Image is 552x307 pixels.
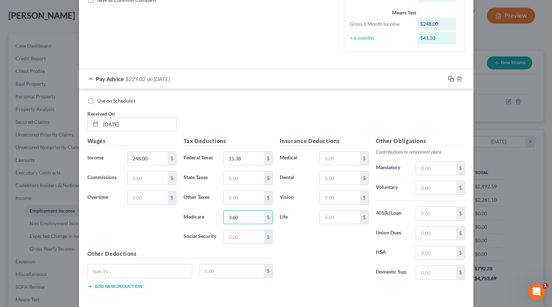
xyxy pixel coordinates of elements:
[456,207,465,220] div: $
[360,191,368,204] div: $
[128,152,167,165] input: 0.00
[168,191,176,204] div: $
[180,151,220,165] label: Federal Taxes
[376,137,465,146] h5: Other Obligations
[224,171,263,185] input: 0.00
[456,266,465,279] div: $
[88,264,192,278] input: Specify...
[416,207,456,220] input: 0.00
[97,98,135,104] span: Use on Schedule I
[184,137,273,146] h5: Tax Deductions
[372,265,413,280] label: Domestic Sup.
[224,191,263,204] input: 0.00
[346,35,414,42] div: ÷ 6 months
[87,111,115,117] span: Received On
[456,227,465,240] div: $
[224,211,263,224] input: 0.00
[416,227,456,240] input: 0.00
[87,250,273,258] h5: Other Deductions
[168,152,176,165] div: $
[264,191,272,204] div: $
[180,210,220,225] label: Medicare
[360,152,368,165] div: $
[168,171,176,185] div: $
[456,246,465,259] div: $
[417,32,456,44] div: $41.33
[416,266,456,279] input: 0.00
[125,75,145,82] span: $229.02
[372,207,413,221] label: 401(k) Loan
[101,118,176,131] input: MM/DD/YYYY
[320,211,360,224] input: 0.00
[224,152,263,165] input: 0.00
[350,9,459,16] div: Means Test
[320,171,360,185] input: 0.00
[264,171,272,185] div: $
[264,264,272,278] div: $
[417,18,456,30] div: $248.00
[416,246,456,259] input: 0.00
[200,264,264,278] input: 0.00
[87,284,142,289] button: Add new deduction
[87,137,176,146] h5: Wages
[264,152,272,165] div: $
[372,181,413,195] label: Voluntary
[264,230,272,244] div: $
[372,246,413,260] label: HSA
[416,161,456,175] input: 0.00
[372,161,413,175] label: Mandatory
[360,171,368,185] div: $
[542,283,548,289] span: 1
[528,283,545,300] iframe: Intercom live chat
[180,191,220,205] label: Other Taxes
[276,171,316,185] label: Dental
[128,171,167,185] input: 0.00
[264,211,272,224] div: $
[224,230,263,244] input: 0.00
[376,148,465,155] p: Contributions to retirement plans
[276,191,316,205] label: Vision
[128,191,167,204] input: 0.00
[280,137,369,146] h5: Insurance Deductions
[147,75,170,82] span: on [DATE]
[180,171,220,185] label: State Taxes
[456,181,465,195] div: $
[320,152,360,165] input: 0.00
[180,230,220,244] label: Social Security
[96,75,124,82] span: Pay Advice
[276,151,316,165] label: Medical
[416,181,456,195] input: 0.00
[320,191,360,204] input: 0.00
[84,191,124,205] label: Overtime
[360,211,368,224] div: $
[346,20,414,27] div: Gross 6 Month Income
[276,210,316,225] label: Life
[456,161,465,175] div: $
[87,154,104,160] span: Income
[372,226,413,240] label: Union Dues
[84,171,124,185] label: Commissions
